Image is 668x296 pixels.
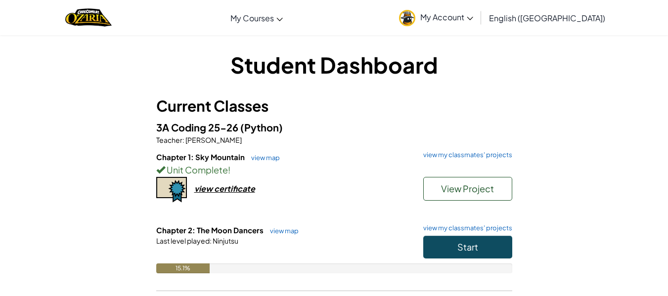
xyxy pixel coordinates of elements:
[165,164,228,175] span: Unit Complete
[156,177,187,203] img: certificate-icon.png
[489,13,605,23] span: English ([GEOGRAPHIC_DATA])
[265,227,299,235] a: view map
[418,225,512,231] a: view my classmates' projects
[457,241,478,253] span: Start
[156,152,246,162] span: Chapter 1: Sky Mountain
[423,177,512,201] button: View Project
[246,154,280,162] a: view map
[156,183,255,194] a: view certificate
[240,121,283,133] span: (Python)
[156,225,265,235] span: Chapter 2: The Moon Dancers
[212,236,238,245] span: Ninjutsu
[156,121,240,133] span: 3A Coding 25-26
[182,135,184,144] span: :
[210,236,212,245] span: :
[65,7,111,28] img: Home
[65,7,111,28] a: Ozaria by CodeCombat logo
[225,4,288,31] a: My Courses
[184,135,242,144] span: [PERSON_NAME]
[399,10,415,26] img: avatar
[423,236,512,258] button: Start
[394,2,478,33] a: My Account
[156,263,210,273] div: 15.1%
[156,95,512,117] h3: Current Classes
[420,12,473,22] span: My Account
[156,135,182,144] span: Teacher
[230,13,274,23] span: My Courses
[484,4,610,31] a: English ([GEOGRAPHIC_DATA])
[441,183,494,194] span: View Project
[418,152,512,158] a: view my classmates' projects
[228,164,230,175] span: !
[156,49,512,80] h1: Student Dashboard
[156,236,210,245] span: Last level played
[194,183,255,194] div: view certificate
